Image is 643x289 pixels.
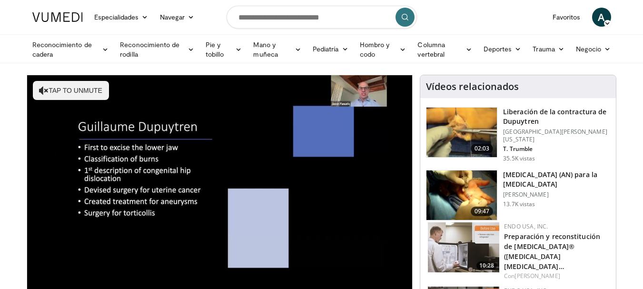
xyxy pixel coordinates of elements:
[114,40,200,59] a: Reconocimiento de rodilla
[428,222,499,272] a: 10:28
[484,45,512,53] font: Deportes
[592,8,611,27] a: A
[32,12,83,22] img: Logotipo de VuMedi
[570,40,617,59] a: Negocio
[160,13,185,21] font: Navegar
[354,40,412,59] a: Hombro y codo
[120,40,179,58] font: Reconocimiento de rodilla
[253,40,277,58] font: Mano y muñeca
[475,207,490,215] font: 09:47
[504,222,548,230] a: Endo USA, Inc.
[412,40,477,59] a: Columna vertebral
[307,40,354,59] a: Pediatría
[426,170,497,220] img: atik_3.png.150x105_q85_crop-smart_upscale.jpg
[313,45,339,53] font: Pediatría
[89,8,154,27] a: Especialidades
[479,261,494,269] font: 10:28
[504,232,600,271] a: Preparación y reconstitución de [MEDICAL_DATA]® ([MEDICAL_DATA] [MEDICAL_DATA]…
[503,128,607,143] font: [GEOGRAPHIC_DATA][PERSON_NAME][US_STATE]
[504,272,514,280] font: Con
[426,107,610,162] a: 02:03 Liberación de la contractura de Dupuytren [GEOGRAPHIC_DATA][PERSON_NAME][US_STATE] T. Trumb...
[503,170,597,189] font: [MEDICAL_DATA] (AN) para la [MEDICAL_DATA]
[426,170,610,220] a: 09:47 [MEDICAL_DATA] (AN) para la [MEDICAL_DATA] [PERSON_NAME] 13.7K vistas
[33,81,109,100] button: Tap to unmute
[527,40,570,59] a: Trauma
[598,10,604,24] font: A
[360,40,390,58] font: Hombro y codo
[503,145,533,153] font: T. Trumble
[426,108,497,157] img: 38790_0000_3.png.150x105_q85_crop-smart_upscale.jpg
[154,8,200,27] a: Navegar
[94,13,139,21] font: Especialidades
[514,272,560,280] a: [PERSON_NAME]
[227,6,417,29] input: Buscar temas, intervenciones
[27,40,115,59] a: Reconocimiento de cadera
[426,80,519,93] font: Vídeos relacionados
[32,40,92,58] font: Reconocimiento de cadera
[533,45,554,53] font: Trauma
[503,154,535,162] font: 35.5K vistas
[247,40,307,59] a: Mano y muñeca
[503,200,535,208] font: 13.7K vistas
[200,40,248,59] a: Pie y tobillo
[576,45,602,53] font: Negocio
[478,40,527,59] a: Deportes
[503,107,606,126] font: Liberación de la contractura de Dupuytren
[553,13,581,21] font: Favoritos
[475,144,490,152] font: 02:03
[417,40,445,58] font: Columna vertebral
[503,190,549,199] font: [PERSON_NAME]
[547,8,586,27] a: Favoritos
[428,222,499,272] img: ab89541e-13d0-49f0-812b-38e61ef681fd.150x105_q85_crop-smart_upscale.jpg
[206,40,224,58] font: Pie y tobillo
